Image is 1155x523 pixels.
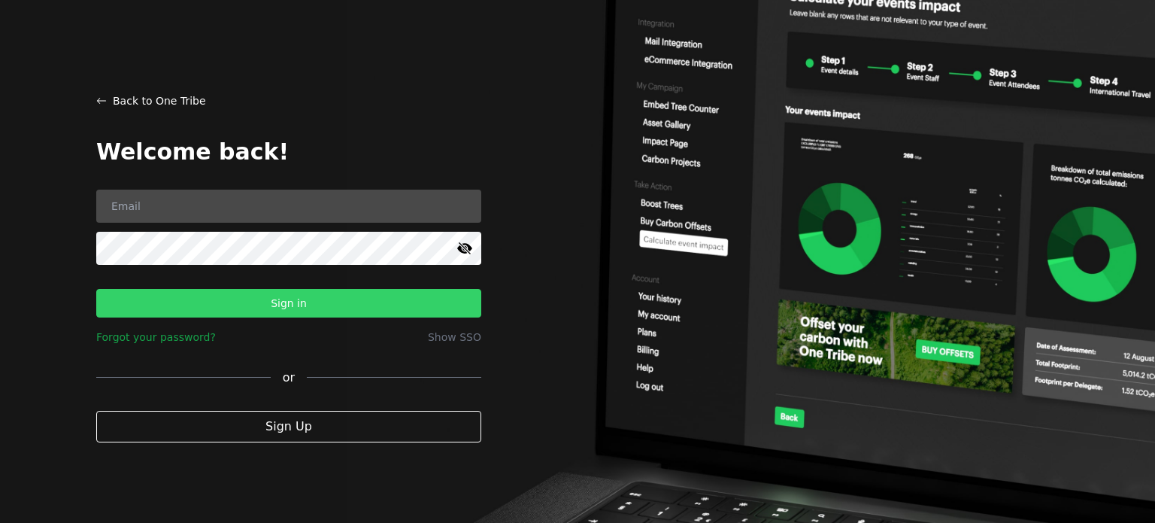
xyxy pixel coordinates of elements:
[96,190,481,223] input: Email
[96,289,481,318] button: Sign in
[96,93,206,108] div: Back to One Tribe
[96,330,216,345] button: Forgot your password?
[96,411,481,442] a: Sign Up
[96,87,215,114] button: Back to One Tribe
[428,330,481,345] button: Show SSO
[283,369,295,387] div: or
[96,138,481,166] h3: Welcome back!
